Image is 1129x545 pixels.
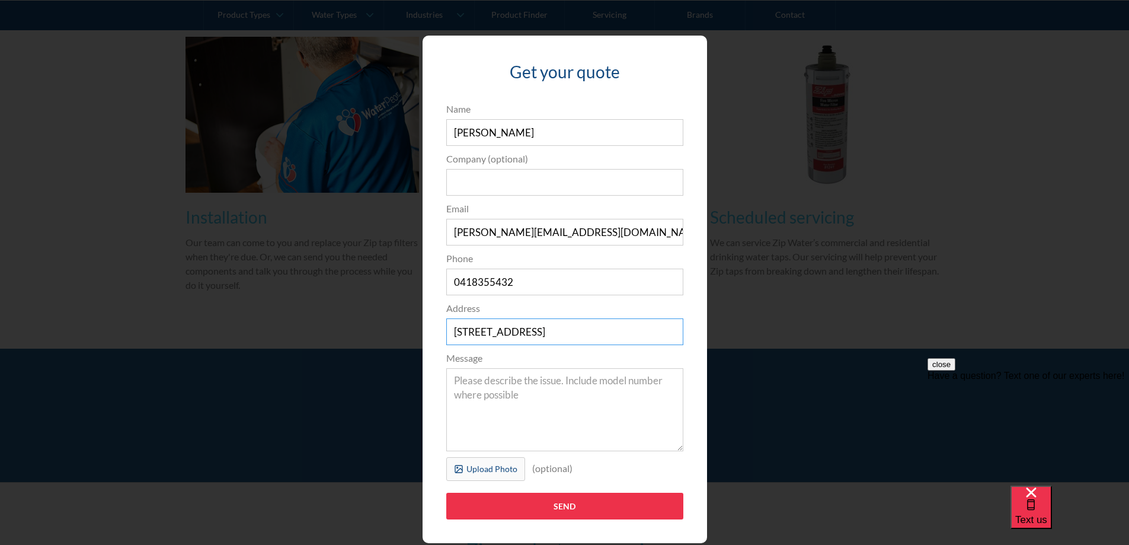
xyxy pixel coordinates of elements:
[446,457,525,481] label: Upload Photo
[446,251,683,266] label: Phone
[446,152,683,166] label: Company (optional)
[466,463,517,475] div: Upload Photo
[440,102,689,531] form: Popup Form Servicing
[446,493,683,519] input: Send
[525,457,580,480] div: (optional)
[1010,486,1129,545] iframe: podium webchat widget bubble
[446,102,683,116] label: Name
[927,358,1129,501] iframe: podium webchat widget prompt
[446,202,683,216] label: Email
[446,351,683,365] label: Message
[446,301,683,315] label: Address
[446,59,683,84] h3: Get your quote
